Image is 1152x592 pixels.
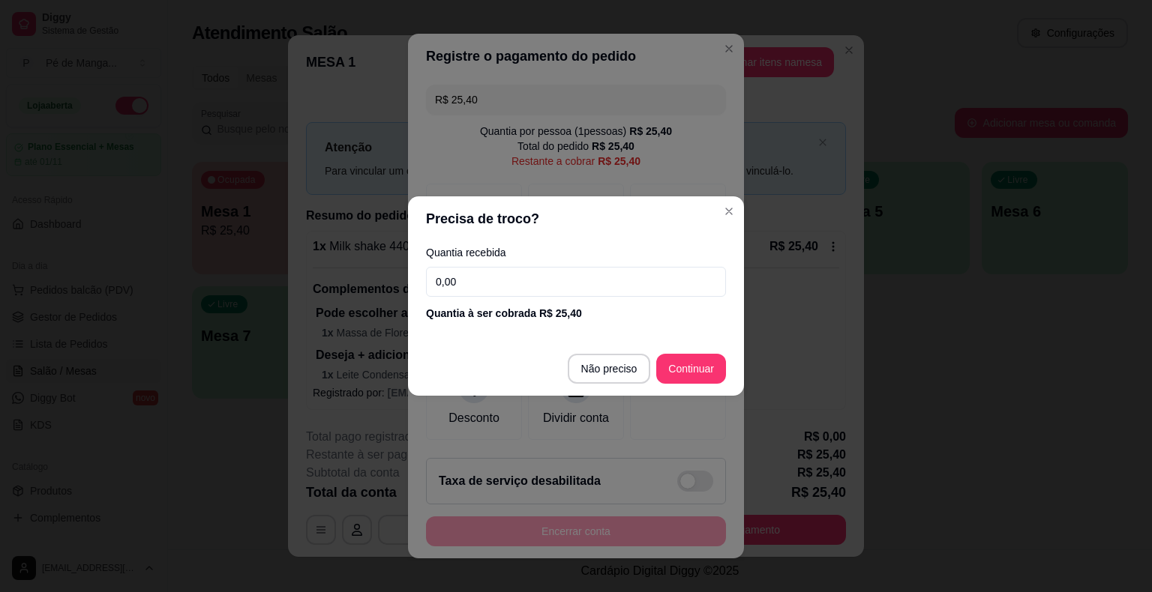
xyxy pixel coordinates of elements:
label: Quantia recebida [426,247,726,258]
div: Quantia à ser cobrada R$ 25,40 [426,306,726,321]
header: Precisa de troco? [408,196,744,241]
button: Close [717,199,741,223]
button: Continuar [656,354,726,384]
button: Não preciso [568,354,651,384]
